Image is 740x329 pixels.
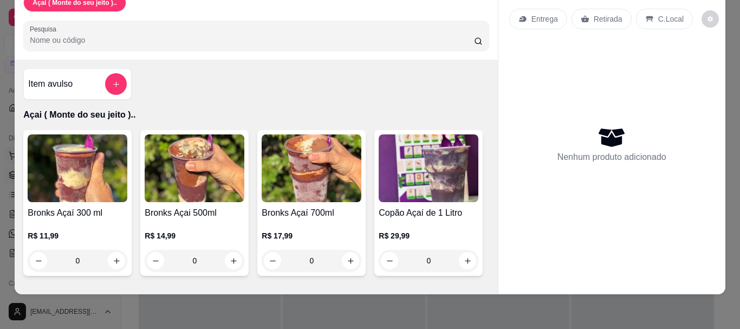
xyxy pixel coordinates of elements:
[702,10,719,28] button: decrease-product-quantity
[658,14,684,24] p: C.Local
[262,207,361,220] h4: Bronks Açaí 700ml
[557,151,666,164] p: Nenhum produto adicionado
[28,207,127,220] h4: Bronks Açaí 300 ml
[30,24,60,34] label: Pesquisa
[28,134,127,202] img: product-image
[594,14,622,24] p: Retirada
[262,134,361,202] img: product-image
[145,230,244,241] p: R$ 14,99
[105,73,127,95] button: add-separate-item
[379,134,478,202] img: product-image
[28,78,73,91] h4: Item avulso
[28,230,127,241] p: R$ 11,99
[145,207,244,220] h4: Bronks Açai 500ml
[262,230,361,241] p: R$ 17,99
[531,14,558,24] p: Entrega
[379,207,478,220] h4: Copão Açaí de 1 Litro
[30,35,474,46] input: Pesquisa
[379,230,478,241] p: R$ 29,99
[145,134,244,202] img: product-image
[23,108,489,121] p: Açai ( Monte do seu jeito )..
